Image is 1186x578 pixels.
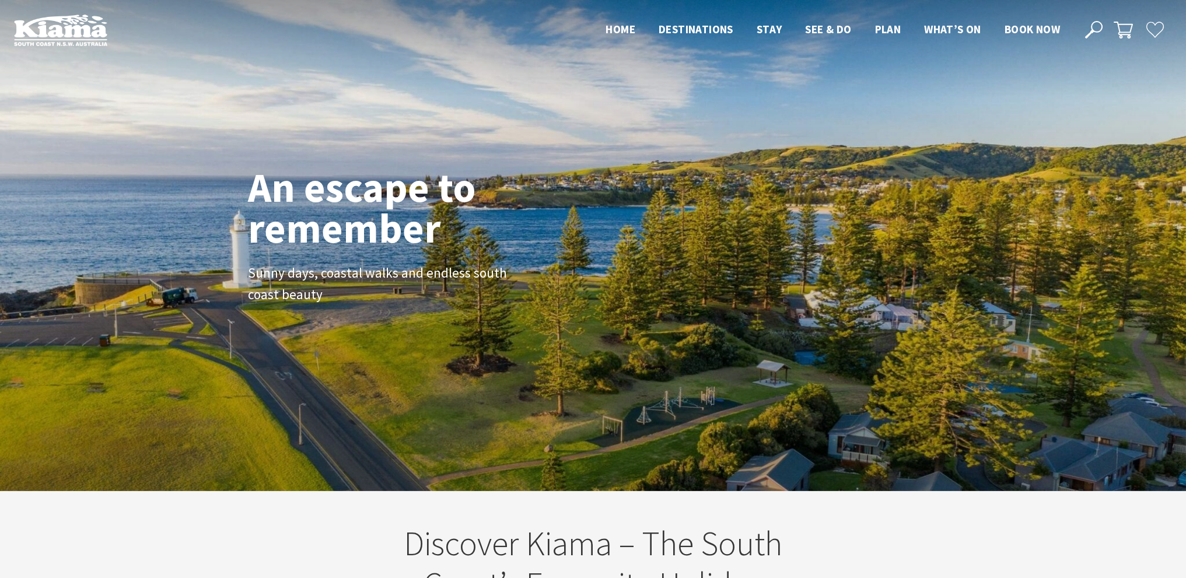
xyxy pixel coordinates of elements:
nav: Main Menu [594,20,1072,40]
h1: An escape to remember [248,167,569,248]
span: Book now [1005,22,1060,36]
span: Stay [757,22,782,36]
span: Plan [875,22,901,36]
span: Destinations [659,22,733,36]
p: Sunny days, coastal walks and endless south coast beauty [248,262,510,306]
span: Home [606,22,635,36]
span: What’s On [924,22,981,36]
span: See & Do [805,22,851,36]
img: Kiama Logo [14,14,107,46]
